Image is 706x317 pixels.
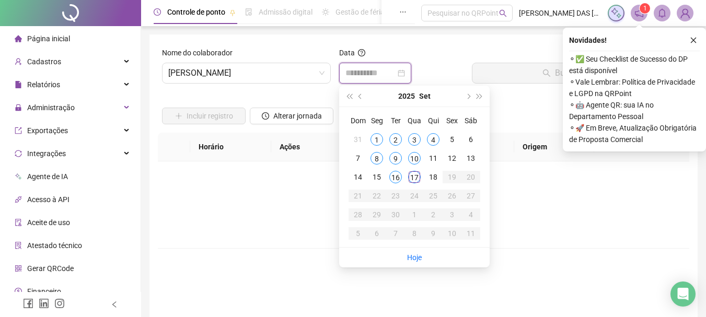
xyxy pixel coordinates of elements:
[367,111,386,130] th: Seg
[427,208,439,221] div: 2
[424,186,443,205] td: 2025-09-25
[519,7,601,19] span: [PERSON_NAME] DAS [PERSON_NAME] COMERCIAL
[657,8,667,18] span: bell
[569,122,700,145] span: ⚬ 🚀 Em Breve, Atualização Obrigatória de Proposta Comercial
[569,76,700,99] span: ⚬ Vale Lembrar: Política de Privacidade e LGPD na QRPoint
[386,205,405,224] td: 2025-09-30
[349,205,367,224] td: 2025-09-28
[465,190,477,202] div: 27
[389,133,402,146] div: 2
[15,219,22,226] span: audit
[499,9,507,17] span: search
[424,224,443,243] td: 2025-10-09
[15,265,22,272] span: qrcode
[273,110,322,122] span: Alterar jornada
[23,298,33,309] span: facebook
[367,149,386,168] td: 2025-09-08
[386,224,405,243] td: 2025-10-07
[405,111,424,130] th: Qua
[427,227,439,240] div: 9
[371,152,383,165] div: 8
[352,227,364,240] div: 5
[446,171,458,183] div: 19
[386,168,405,186] td: 2025-09-16
[371,190,383,202] div: 22
[349,130,367,149] td: 2025-08-31
[408,190,421,202] div: 24
[443,224,461,243] td: 2025-10-10
[352,190,364,202] div: 21
[405,130,424,149] td: 2025-09-03
[405,168,424,186] td: 2025-09-17
[446,208,458,221] div: 3
[27,195,70,204] span: Acesso à API
[15,81,22,88] span: file
[259,8,313,16] span: Admissão digital
[386,186,405,205] td: 2025-09-23
[170,212,677,223] div: Não há dados
[367,205,386,224] td: 2025-09-29
[335,8,388,16] span: Gestão de férias
[446,133,458,146] div: 5
[424,130,443,149] td: 2025-09-04
[514,133,594,161] th: Origem
[352,208,364,221] div: 28
[446,227,458,240] div: 10
[355,86,366,107] button: prev-year
[443,130,461,149] td: 2025-09-05
[54,298,65,309] span: instagram
[27,34,70,43] span: Página inicial
[250,108,333,124] button: Alterar jornada
[461,130,480,149] td: 2025-09-06
[367,168,386,186] td: 2025-09-15
[15,242,22,249] span: solution
[27,287,61,296] span: Financeiro
[408,133,421,146] div: 3
[15,35,22,42] span: home
[15,127,22,134] span: export
[162,108,246,124] button: Incluir registro
[670,281,696,307] div: Open Intercom Messenger
[427,190,439,202] div: 25
[472,63,685,84] button: Buscar registros
[462,86,473,107] button: next-year
[389,171,402,183] div: 16
[262,112,269,120] span: clock-circle
[15,104,22,111] span: lock
[245,8,252,16] span: file-done
[465,227,477,240] div: 11
[461,205,480,224] td: 2025-10-04
[367,130,386,149] td: 2025-09-01
[15,196,22,203] span: api
[27,172,68,181] span: Agente de IA
[443,168,461,186] td: 2025-09-19
[271,133,343,161] th: Ações
[27,126,68,135] span: Exportações
[424,111,443,130] th: Qui
[405,186,424,205] td: 2025-09-24
[27,103,75,112] span: Administração
[634,8,644,18] span: notification
[27,57,61,66] span: Cadastros
[349,224,367,243] td: 2025-10-05
[168,63,325,83] span: LUCIAN DA CRUZ CAMARGO
[424,149,443,168] td: 2025-09-11
[640,3,650,14] sup: 1
[427,171,439,183] div: 18
[190,133,271,161] th: Horário
[358,49,365,56] span: question-circle
[349,111,367,130] th: Dom
[352,133,364,146] div: 31
[386,111,405,130] th: Ter
[343,86,355,107] button: super-prev-year
[610,7,622,19] img: sparkle-icon.fc2bf0ac1784a2077858766a79e2daf3.svg
[15,288,22,295] span: dollar
[367,224,386,243] td: 2025-10-06
[229,9,236,16] span: pushpin
[352,152,364,165] div: 7
[443,186,461,205] td: 2025-09-26
[419,86,431,107] button: month panel
[677,5,693,21] img: 88193
[15,150,22,157] span: sync
[405,205,424,224] td: 2025-10-01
